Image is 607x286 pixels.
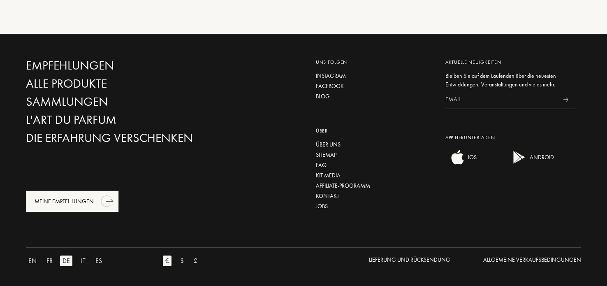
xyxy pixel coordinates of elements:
a: Jobs [316,202,433,211]
div: ES [93,256,104,266]
a: Über uns [316,140,433,149]
div: Aktuelle Neuigkeiten [445,58,575,66]
div: DE [60,256,72,266]
a: Kontakt [316,192,433,200]
a: Kit media [316,171,433,180]
div: IOS [466,149,477,165]
a: android appANDROID [507,160,554,167]
div: App herunterladen [445,134,575,141]
a: Die Erfahrung verschenken [26,131,203,145]
div: animation [99,193,115,209]
a: Empfehlungen [26,58,203,73]
a: Sammlungen [26,95,203,109]
a: Sitemap [316,151,433,159]
a: Lieferung und Rücksendung [369,256,450,266]
img: android app [511,149,528,165]
a: L'Art du Parfum [26,113,203,127]
div: IT [79,256,88,266]
a: Allgemeine Verkaufsbedingungen [483,256,581,266]
div: ANDROID [528,149,554,165]
div: € [163,256,171,266]
div: £ [191,256,200,266]
a: ES [93,256,109,266]
img: ios app [449,149,466,165]
img: news_send.svg [563,98,568,102]
a: € [163,256,178,266]
a: IT [79,256,93,266]
div: Allgemeine Verkaufsbedingungen [483,256,581,264]
div: FR [44,256,55,266]
div: $ [178,256,186,266]
a: EN [26,256,44,266]
a: ios appIOS [445,160,477,167]
input: Email [445,91,556,109]
div: Meine Empfehlungen [26,191,119,212]
a: £ [191,256,205,266]
a: Blog [316,92,433,101]
a: Alle Produkte [26,77,203,91]
a: FAQ [316,161,433,170]
a: Facebook [316,82,433,91]
a: DE [60,256,79,266]
div: Lieferung und Rücksendung [369,256,450,264]
div: Bleiben Sie auf dem Laufenden über die neuesten Entwicklungen, Veranstaltungen und vieles mehr. [445,72,575,89]
div: Uns folgen [316,58,433,66]
a: Affiliate-Programm [316,181,433,190]
a: $ [178,256,191,266]
div: Über [316,127,433,135]
a: FR [44,256,60,266]
div: EN [26,256,39,266]
a: Instagram [316,72,433,80]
